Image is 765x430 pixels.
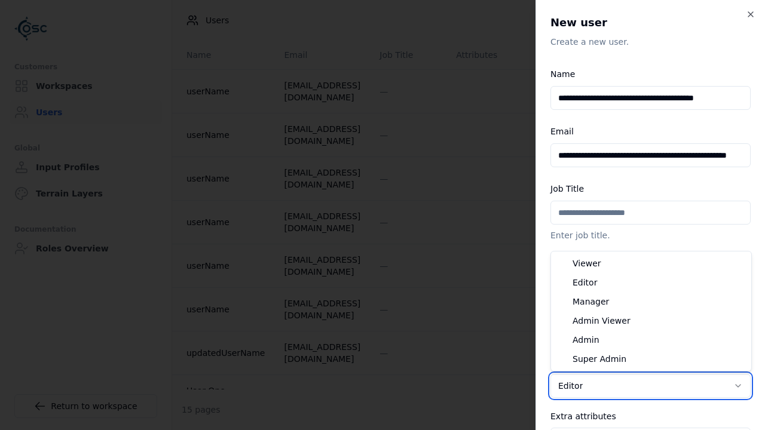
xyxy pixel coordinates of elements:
span: Admin Viewer [573,315,631,327]
span: Editor [573,277,597,288]
span: Viewer [573,257,601,269]
span: Manager [573,296,609,308]
span: Super Admin [573,353,626,365]
span: Admin [573,334,599,346]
